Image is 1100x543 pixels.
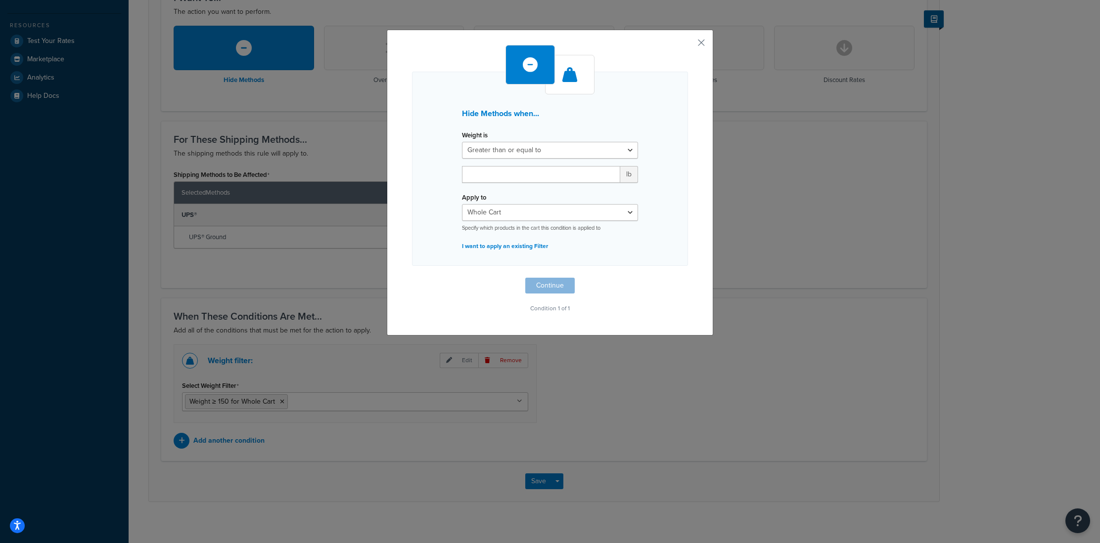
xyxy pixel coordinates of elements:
h3: Hide Methods when... [462,109,638,118]
p: Condition 1 of 1 [412,301,688,315]
span: lb [620,166,638,183]
label: Weight is [462,131,488,139]
p: Specify which products in the cart this condition is applied to [462,224,638,232]
p: I want to apply an existing Filter [462,239,638,253]
label: Apply to [462,194,486,201]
